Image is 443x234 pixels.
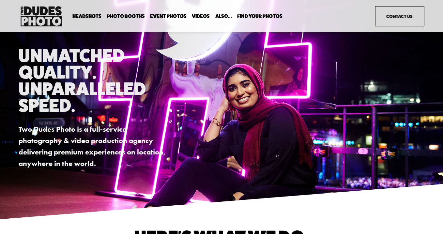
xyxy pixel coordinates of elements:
[215,14,232,19] span: Also...
[375,6,424,26] a: Contact Us
[150,13,187,19] a: Event Photos
[19,47,169,113] h1: Unmatched Quality. Unparalleled Speed.
[19,124,167,168] strong: Two Dudes Photo is a full-service photography & video production agency delivering premium experi...
[237,13,283,19] a: folder dropdown
[192,13,210,19] a: Videos
[215,13,232,19] a: folder dropdown
[107,13,145,19] a: folder dropdown
[19,5,64,28] img: Two Dudes Photo | Headshots, Portraits &amp; Photo Booths
[72,13,101,19] a: folder dropdown
[107,14,145,19] span: Photo Booths
[237,14,283,19] span: Find Your Photos
[72,14,101,19] span: Headshots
